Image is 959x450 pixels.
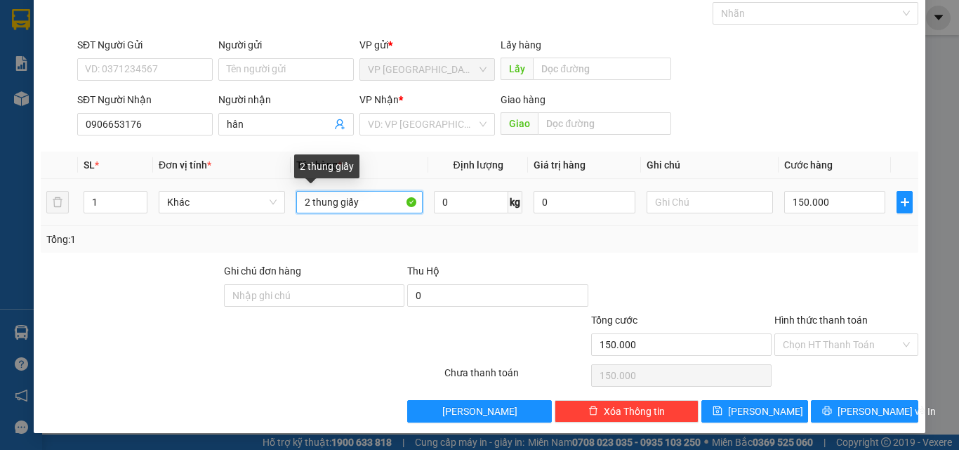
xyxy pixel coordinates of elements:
[501,58,533,80] span: Lấy
[26,81,157,94] span: VP [GEOGRAPHIC_DATA] -
[224,284,404,307] input: Ghi chú đơn hàng
[811,400,918,423] button: printer[PERSON_NAME] và In
[774,315,868,326] label: Hình thức thanh toán
[443,365,590,390] div: Chưa thanh toán
[6,11,48,74] img: logo
[453,159,503,171] span: Định lượng
[218,92,354,107] div: Người nhận
[157,81,177,94] span: như
[897,197,912,208] span: plus
[442,404,517,419] span: [PERSON_NAME]
[555,400,699,423] button: deleteXóa Thông tin
[838,404,936,419] span: [PERSON_NAME] và In
[701,400,809,423] button: save[PERSON_NAME]
[46,232,371,247] div: Tổng: 1
[296,191,423,213] input: VD: Bàn, Ghế
[897,191,913,213] button: plus
[784,159,833,171] span: Cước hàng
[368,59,487,80] span: VP Tân Bình
[224,265,301,277] label: Ghi chú đơn hàng
[501,39,541,51] span: Lấy hàng
[77,92,213,107] div: SĐT Người Nhận
[501,112,538,135] span: Giao
[588,406,598,417] span: delete
[294,154,359,178] div: 2 thung giấy
[6,94,69,107] span: 0983838085
[359,94,399,105] span: VP Nhận
[407,265,439,277] span: Thu Hộ
[641,152,779,179] th: Ghi chú
[728,404,803,419] span: [PERSON_NAME]
[591,315,637,326] span: Tổng cước
[50,49,197,76] span: 085 88 555 88
[77,37,213,53] div: SĐT Người Gửi
[534,191,635,213] input: 0
[167,192,277,213] span: Khác
[647,191,773,213] input: Ghi Chú
[334,119,345,130] span: user-add
[84,159,95,171] span: SL
[50,8,190,47] strong: CÔNG TY CP BÌNH TÂM
[508,191,522,213] span: kg
[538,112,671,135] input: Dọc đường
[159,159,211,171] span: Đơn vị tính
[218,37,354,53] div: Người gửi
[822,406,832,417] span: printer
[533,58,671,80] input: Dọc đường
[534,159,586,171] span: Giá trị hàng
[407,400,551,423] button: [PERSON_NAME]
[6,81,26,94] span: Gửi:
[604,404,665,419] span: Xóa Thông tin
[359,37,495,53] div: VP gửi
[713,406,722,417] span: save
[46,191,69,213] button: delete
[50,49,197,76] span: VP Tân Bình ĐT:
[501,94,545,105] span: Giao hàng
